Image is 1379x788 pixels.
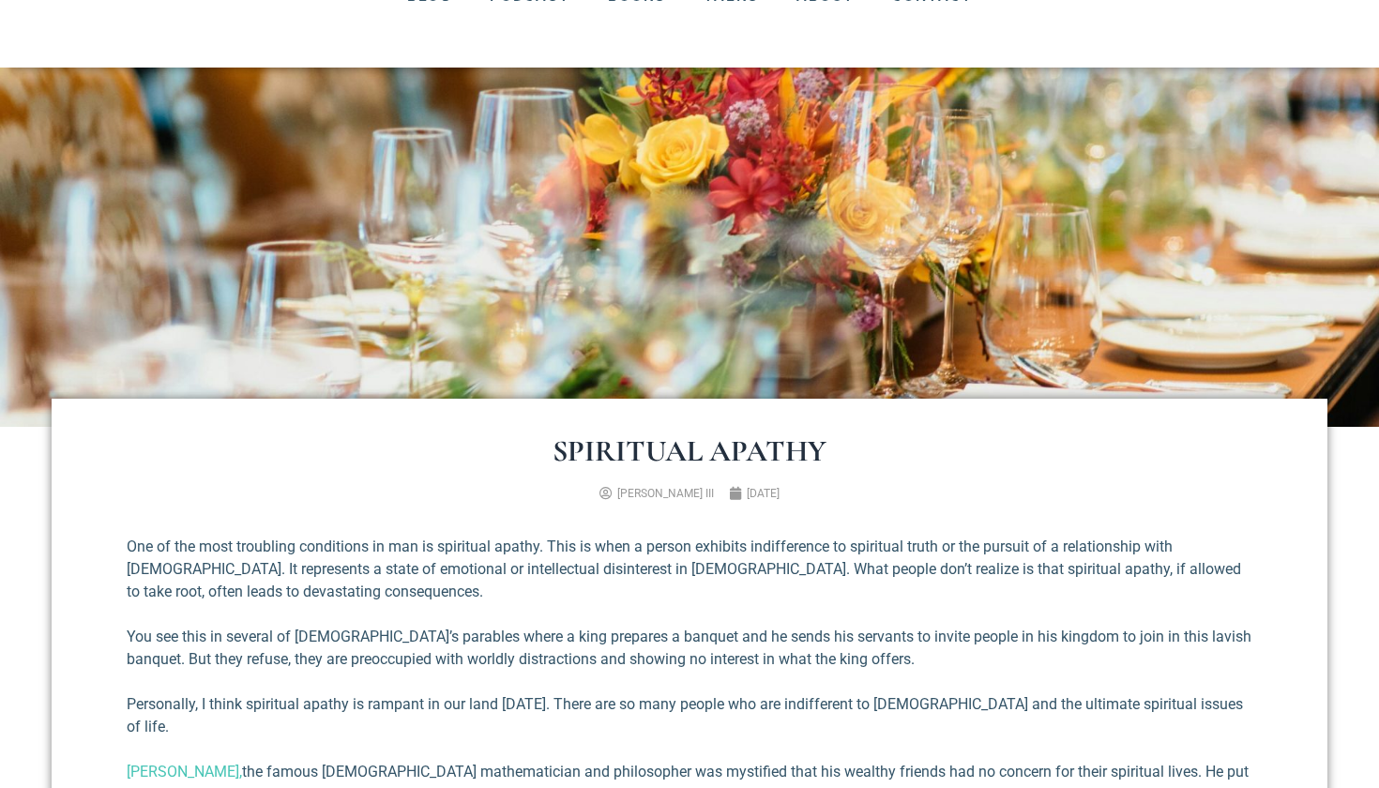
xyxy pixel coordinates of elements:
a: [PERSON_NAME], [127,763,242,780]
h1: Spiritual Apathy [127,436,1252,466]
span: [PERSON_NAME] III [617,487,714,500]
p: Personally, I think spiritual apathy is rampant in our land [DATE]. There are so many people who ... [127,693,1252,738]
p: You see this in several of [DEMOGRAPHIC_DATA]’s parables where a king prepares a banquet and he s... [127,626,1252,671]
a: [DATE] [729,485,780,502]
p: One of the most troubling conditions in man is spiritual apathy. This is when a person exhibits i... [127,536,1252,603]
time: [DATE] [747,487,780,500]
